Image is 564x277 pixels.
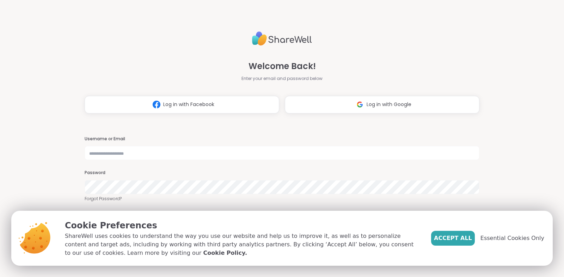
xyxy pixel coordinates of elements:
[434,234,472,242] span: Accept All
[249,60,316,73] span: Welcome Back!
[85,196,479,202] a: Forgot Password?
[163,101,214,108] span: Log in with Facebook
[85,96,279,113] button: Log in with Facebook
[85,136,479,142] h3: Username or Email
[285,96,479,113] button: Log in with Google
[65,219,420,232] p: Cookie Preferences
[431,231,475,246] button: Accept All
[241,75,323,82] span: Enter your email and password below
[85,170,479,176] h3: Password
[150,98,163,111] img: ShareWell Logomark
[203,249,247,257] a: Cookie Policy.
[353,98,367,111] img: ShareWell Logomark
[367,101,411,108] span: Log in with Google
[480,234,544,242] span: Essential Cookies Only
[252,29,312,49] img: ShareWell Logo
[65,232,420,257] p: ShareWell uses cookies to understand the way you use our website and help us to improve it, as we...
